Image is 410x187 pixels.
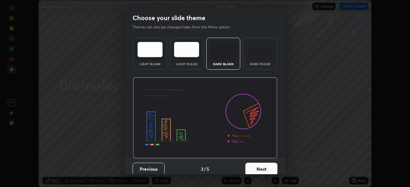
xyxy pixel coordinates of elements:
div: Dark Ruled [247,62,273,66]
img: darkTheme.f0cc69e5.svg [211,42,236,57]
button: Next [245,163,277,175]
p: Theme can also be changed later from the More option [133,24,236,30]
div: Dark Blank [210,62,236,66]
h4: 3 [201,166,203,172]
div: Light Blank [137,62,163,66]
button: Previous [133,163,165,175]
h2: Choose your slide theme [133,14,205,22]
img: darkThemeBanner.d06ce4a2.svg [133,77,277,159]
h4: 5 [207,166,209,172]
img: lightTheme.e5ed3b09.svg [137,42,163,57]
div: Light Ruled [174,62,200,66]
img: lightRuledTheme.5fabf969.svg [174,42,199,57]
h4: / [204,166,206,172]
img: darkRuledTheme.de295e13.svg [247,42,273,57]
